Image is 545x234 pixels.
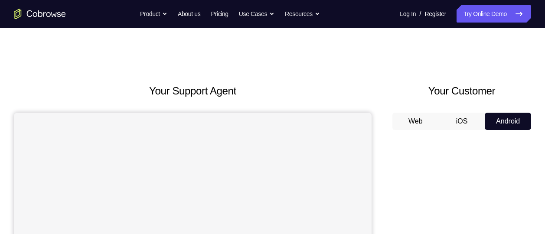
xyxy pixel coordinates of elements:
[419,9,421,19] span: /
[239,5,274,23] button: Use Cases
[439,113,485,130] button: iOS
[400,5,416,23] a: Log In
[457,5,531,23] a: Try Online Demo
[14,9,66,19] a: Go to the home page
[178,5,200,23] a: About us
[425,5,446,23] a: Register
[392,113,439,130] button: Web
[485,113,531,130] button: Android
[392,83,531,99] h2: Your Customer
[285,5,320,23] button: Resources
[140,5,167,23] button: Product
[211,5,228,23] a: Pricing
[14,83,372,99] h2: Your Support Agent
